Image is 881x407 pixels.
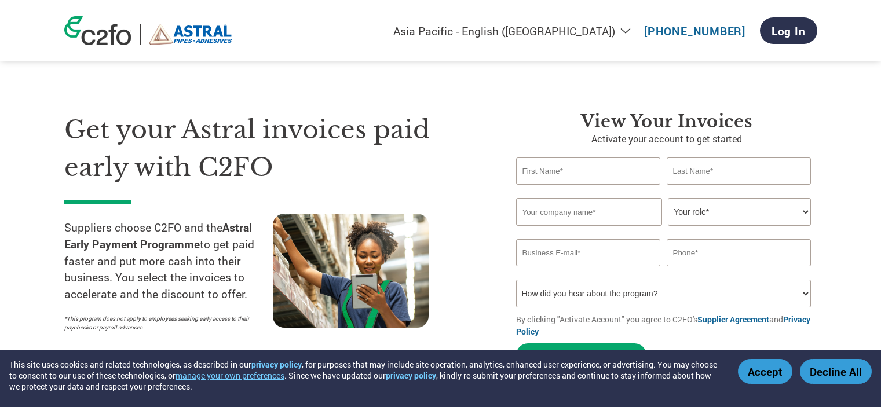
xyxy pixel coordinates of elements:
[64,16,131,45] img: c2fo logo
[667,239,811,266] input: Phone*
[668,198,811,226] select: Title/Role
[9,359,721,392] div: This site uses cookies and related technologies, as described in our , for purposes that may incl...
[516,313,817,338] p: By clicking "Activate Account" you agree to C2FO's and
[516,343,646,367] button: Activate Account
[516,186,661,193] div: Invalid first name or first name is too long
[738,359,792,384] button: Accept
[516,227,811,234] div: Invalid company name or company name is too long
[516,157,661,185] input: First Name*
[516,239,661,266] input: Invalid Email format
[149,24,232,45] img: Astral
[667,267,811,275] div: Inavlid Phone Number
[516,111,817,132] h3: View your invoices
[516,314,810,337] a: Privacy Policy
[644,24,745,38] a: [PHONE_NUMBER]
[64,111,481,186] h1: Get your Astral invoices paid early with C2FO
[64,220,252,251] strong: Astral Early Payment Programme
[64,314,261,332] p: *This program does not apply to employees seeking early access to their paychecks or payroll adva...
[273,214,429,328] img: supply chain worker
[667,157,811,185] input: Last Name*
[251,359,302,370] a: privacy policy
[516,267,661,275] div: Inavlid Email Address
[64,219,273,303] p: Suppliers choose C2FO and the to get paid faster and put more cash into their business. You selec...
[760,17,817,44] a: Log In
[516,198,662,226] input: Your company name*
[386,370,436,381] a: privacy policy
[667,186,811,193] div: Invalid last name or last name is too long
[800,359,872,384] button: Decline All
[697,314,769,325] a: Supplier Agreement
[516,132,817,146] p: Activate your account to get started
[176,370,284,381] button: manage your own preferences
